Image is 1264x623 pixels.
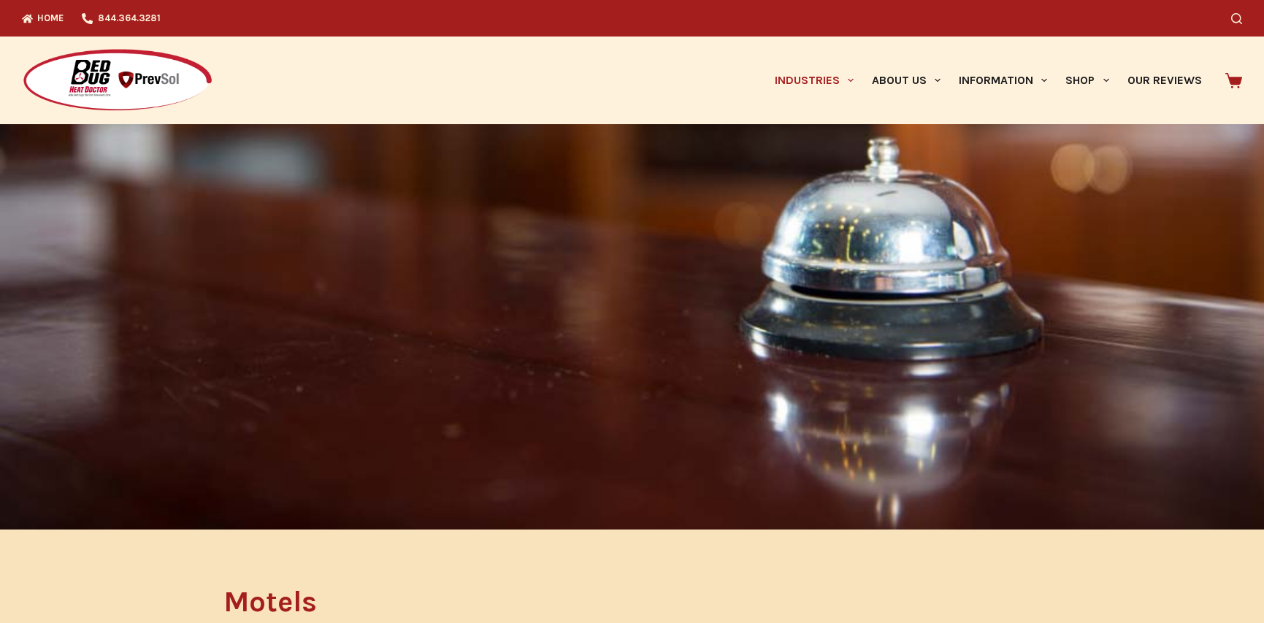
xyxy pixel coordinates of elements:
[1057,37,1118,124] a: Shop
[1118,37,1211,124] a: Our Reviews
[765,37,1211,124] nav: Primary
[862,37,949,124] a: About Us
[22,48,213,113] img: Prevsol/Bed Bug Heat Doctor
[950,37,1057,124] a: Information
[223,587,817,616] h1: Motels
[1231,13,1242,24] button: Search
[765,37,862,124] a: Industries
